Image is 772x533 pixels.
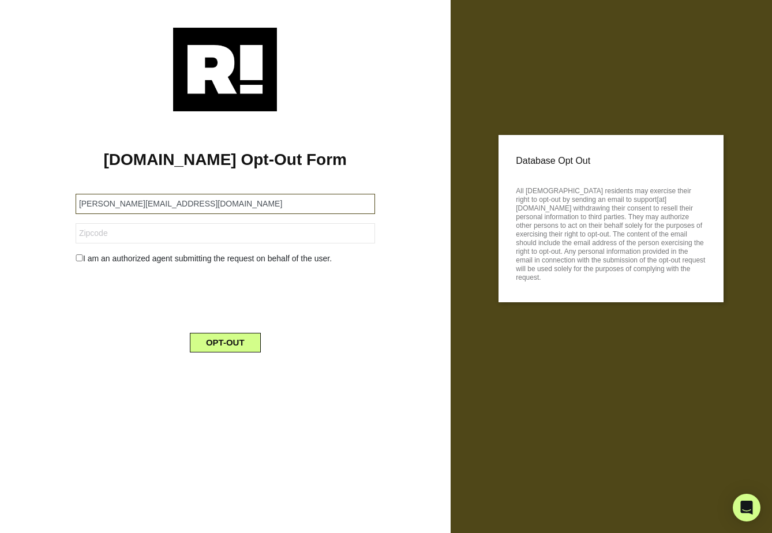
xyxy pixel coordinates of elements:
input: Zipcode [76,223,375,243]
input: Email Address [76,194,375,214]
iframe: reCAPTCHA [137,274,313,319]
button: OPT-OUT [190,333,261,352]
div: Open Intercom Messenger [733,494,760,521]
h1: [DOMAIN_NAME] Opt-Out Form [17,150,433,170]
div: I am an authorized agent submitting the request on behalf of the user. [67,253,384,265]
p: Database Opt Out [516,152,706,170]
img: Retention.com [173,28,277,111]
p: All [DEMOGRAPHIC_DATA] residents may exercise their right to opt-out by sending an email to suppo... [516,183,706,282]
